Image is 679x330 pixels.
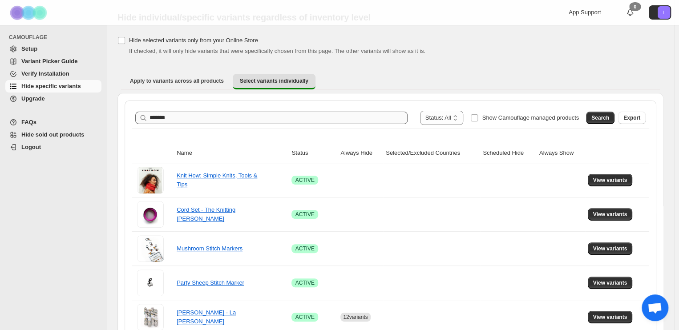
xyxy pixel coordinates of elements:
th: Name [174,143,289,163]
a: Verify Installation [5,68,101,80]
span: Variant Picker Guide [21,58,77,64]
span: Show Camouflage managed products [482,114,579,121]
span: ACTIVE [295,279,314,286]
a: Cord Set - The Knitting [PERSON_NAME] [177,206,235,222]
th: Always Hide [338,143,383,163]
span: CAMOUFLAGE [9,34,102,41]
a: Hide specific variants [5,80,101,93]
div: 0 [629,2,641,11]
img: Mushroom Stitch Markers [137,235,164,262]
a: [PERSON_NAME] - La [PERSON_NAME] [177,309,236,325]
span: ACTIVE [295,177,314,184]
span: View variants [593,279,627,286]
span: Upgrade [21,95,45,102]
img: Cord Set - The Knitting Barber [137,201,164,228]
img: Camouflage [7,0,52,25]
th: Scheduled Hide [480,143,537,163]
a: Knit How: Simple Knits, Tools & Tips [177,172,257,188]
a: Setup [5,43,101,55]
a: FAQs [5,116,101,129]
span: If checked, it will only hide variants that were specifically chosen from this page. The other va... [129,48,425,54]
span: View variants [593,314,627,321]
a: Party Sheep Stitch Marker [177,279,244,286]
span: ACTIVE [295,314,314,321]
a: Upgrade [5,93,101,105]
button: View variants [588,174,633,186]
button: Export [618,112,646,124]
span: Hide sold out products [21,131,85,138]
span: View variants [593,177,627,184]
button: View variants [588,277,633,289]
span: ACTIVE [295,211,314,218]
span: Setup [21,45,37,52]
span: Export [623,114,640,121]
button: View variants [588,311,633,323]
span: 12 variants [343,314,368,320]
button: Apply to variants across all products [123,74,231,88]
img: Party Sheep Stitch Marker [137,270,164,296]
span: FAQs [21,119,36,125]
span: Select variants individually [240,77,308,85]
button: Search [586,112,614,124]
button: View variants [588,242,633,255]
span: Avatar with initials L [658,6,670,19]
a: Open chat [642,294,668,321]
text: L [663,10,665,15]
span: Verify Installation [21,70,69,77]
span: Search [591,114,609,121]
span: Apply to variants across all products [130,77,224,85]
span: Hide specific variants [21,83,81,89]
a: Mushroom Stitch Markers [177,245,242,252]
span: Hide selected variants only from your Online Store [129,37,258,44]
img: Knit How: Simple Knits, Tools & Tips [137,167,164,193]
a: Hide sold out products [5,129,101,141]
span: View variants [593,245,627,252]
button: View variants [588,208,633,221]
span: App Support [569,9,601,16]
th: Selected/Excluded Countries [383,143,480,163]
a: Logout [5,141,101,153]
span: Logout [21,144,41,150]
th: Status [289,143,338,163]
a: 0 [626,8,635,17]
button: Avatar with initials L [649,5,671,20]
button: Select variants individually [233,74,315,89]
span: View variants [593,211,627,218]
span: ACTIVE [295,245,314,252]
a: Variant Picker Guide [5,55,101,68]
th: Always Show [537,143,585,163]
